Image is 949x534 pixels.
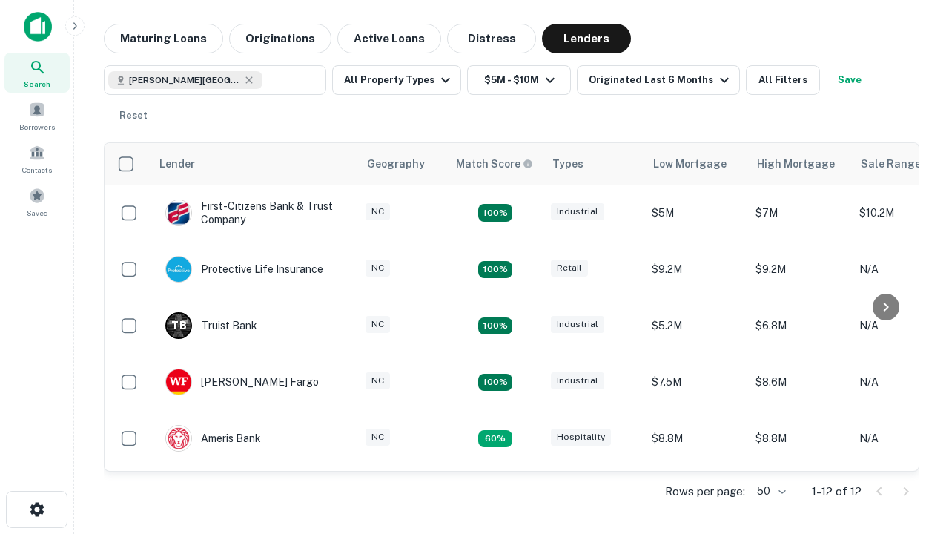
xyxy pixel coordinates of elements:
[166,257,191,282] img: picture
[644,354,748,410] td: $7.5M
[358,143,447,185] th: Geography
[748,241,852,297] td: $9.2M
[166,369,191,395] img: picture
[748,297,852,354] td: $6.8M
[110,101,157,131] button: Reset
[551,372,604,389] div: Industrial
[27,207,48,219] span: Saved
[366,203,390,220] div: NC
[751,481,788,502] div: 50
[104,24,223,53] button: Maturing Loans
[644,467,748,523] td: $9.2M
[644,241,748,297] td: $9.2M
[166,426,191,451] img: picture
[551,316,604,333] div: Industrial
[159,155,195,173] div: Lender
[165,200,343,226] div: First-citizens Bank & Trust Company
[19,121,55,133] span: Borrowers
[748,143,852,185] th: High Mortgage
[166,200,191,225] img: picture
[165,369,319,395] div: [PERSON_NAME] Fargo
[447,24,536,53] button: Distress
[4,53,70,93] a: Search
[337,24,441,53] button: Active Loans
[748,467,852,523] td: $9.2M
[644,143,748,185] th: Low Mortgage
[478,317,512,335] div: Matching Properties: 3, hasApolloMatch: undefined
[366,429,390,446] div: NC
[748,410,852,467] td: $8.8M
[551,203,604,220] div: Industrial
[577,65,740,95] button: Originated Last 6 Months
[171,318,186,334] p: T B
[447,143,543,185] th: Capitalize uses an advanced AI algorithm to match your search with the best lender. The match sco...
[644,410,748,467] td: $8.8M
[366,260,390,277] div: NC
[543,143,644,185] th: Types
[229,24,331,53] button: Originations
[748,185,852,241] td: $7M
[366,316,390,333] div: NC
[826,65,873,95] button: Save your search to get updates of matches that match your search criteria.
[551,260,588,277] div: Retail
[4,182,70,222] a: Saved
[478,374,512,392] div: Matching Properties: 2, hasApolloMatch: undefined
[4,96,70,136] a: Borrowers
[478,430,512,448] div: Matching Properties: 1, hasApolloMatch: undefined
[542,24,631,53] button: Lenders
[165,256,323,283] div: Protective Life Insurance
[24,12,52,42] img: capitalize-icon.png
[644,297,748,354] td: $5.2M
[665,483,745,501] p: Rows per page:
[812,483,862,501] p: 1–12 of 12
[757,155,835,173] div: High Mortgage
[478,261,512,279] div: Matching Properties: 2, hasApolloMatch: undefined
[551,429,611,446] div: Hospitality
[653,155,727,173] div: Low Mortgage
[366,372,390,389] div: NC
[4,139,70,179] a: Contacts
[456,156,533,172] div: Capitalize uses an advanced AI algorithm to match your search with the best lender. The match sco...
[22,164,52,176] span: Contacts
[644,185,748,241] td: $5M
[746,65,820,95] button: All Filters
[332,65,461,95] button: All Property Types
[165,312,257,339] div: Truist Bank
[552,155,583,173] div: Types
[151,143,358,185] th: Lender
[589,71,733,89] div: Originated Last 6 Months
[467,65,571,95] button: $5M - $10M
[367,155,425,173] div: Geography
[875,415,949,487] iframe: Chat Widget
[748,354,852,410] td: $8.6M
[861,155,921,173] div: Sale Range
[456,156,530,172] h6: Match Score
[165,425,261,452] div: Ameris Bank
[129,73,240,87] span: [PERSON_NAME][GEOGRAPHIC_DATA], [GEOGRAPHIC_DATA]
[24,78,50,90] span: Search
[478,204,512,222] div: Matching Properties: 2, hasApolloMatch: undefined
